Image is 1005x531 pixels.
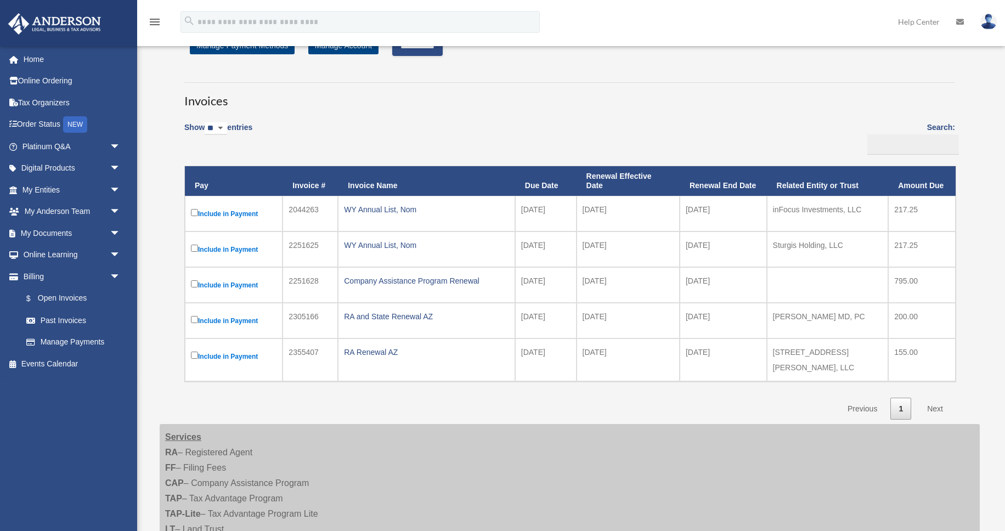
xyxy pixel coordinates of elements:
strong: CAP [165,478,184,488]
span: arrow_drop_down [110,135,132,158]
a: 1 [890,398,911,420]
td: [DATE] [515,196,577,231]
strong: TAP [165,494,182,503]
td: 217.25 [888,231,956,267]
i: menu [148,15,161,29]
td: [DATE] [515,231,577,267]
td: [DATE] [680,231,767,267]
td: [DATE] [680,303,767,338]
label: Show entries [184,121,252,146]
td: inFocus Investments, LLC [767,196,889,231]
td: [STREET_ADDRESS][PERSON_NAME], LLC [767,338,889,381]
img: Anderson Advisors Platinum Portal [5,13,104,35]
th: Invoice Name: activate to sort column ascending [338,166,515,196]
th: Invoice #: activate to sort column ascending [283,166,338,196]
label: Include in Payment [191,314,276,327]
td: 2251628 [283,267,338,303]
a: Order StatusNEW [8,114,137,136]
td: [DATE] [577,231,680,267]
input: Include in Payment [191,245,198,252]
strong: TAP-Lite [165,509,201,518]
a: Digital Productsarrow_drop_down [8,157,137,179]
a: Manage Account [308,37,379,54]
i: search [183,15,195,27]
a: Manage Payments [15,331,132,353]
input: Include in Payment [191,280,198,287]
span: arrow_drop_down [110,265,132,288]
td: [DATE] [577,303,680,338]
a: Events Calendar [8,353,137,375]
a: Online Ordering [8,70,137,92]
td: 2044263 [283,196,338,231]
th: Pay: activate to sort column descending [185,166,283,196]
div: NEW [63,116,87,133]
td: 200.00 [888,303,956,338]
a: Billingarrow_drop_down [8,265,132,287]
th: Amount Due: activate to sort column ascending [888,166,956,196]
a: Manage Payment Methods [190,37,295,54]
div: WY Annual List, Nom [344,238,509,253]
td: 155.00 [888,338,956,381]
td: [DATE] [577,196,680,231]
td: 795.00 [888,267,956,303]
img: User Pic [980,14,997,30]
span: $ [32,292,38,306]
td: Sturgis Holding, LLC [767,231,889,267]
td: 2355407 [283,338,338,381]
input: Search: [867,134,959,155]
td: [DATE] [577,338,680,381]
label: Include in Payment [191,278,276,292]
td: [DATE] [515,267,577,303]
label: Search: [863,121,955,155]
a: My Anderson Teamarrow_drop_down [8,201,137,223]
th: Due Date: activate to sort column ascending [515,166,577,196]
td: 217.25 [888,196,956,231]
a: My Entitiesarrow_drop_down [8,179,137,201]
a: menu [148,19,161,29]
strong: FF [165,463,176,472]
a: Platinum Q&Aarrow_drop_down [8,135,137,157]
td: 2305166 [283,303,338,338]
div: RA Renewal AZ [344,344,509,360]
a: Past Invoices [15,309,132,331]
label: Include in Payment [191,349,276,363]
a: Online Learningarrow_drop_down [8,244,137,266]
th: Renewal End Date: activate to sort column ascending [680,166,767,196]
td: 2251625 [283,231,338,267]
input: Include in Payment [191,352,198,359]
span: arrow_drop_down [110,201,132,223]
span: arrow_drop_down [110,179,132,201]
span: arrow_drop_down [110,222,132,245]
th: Renewal Effective Date: activate to sort column ascending [577,166,680,196]
label: Include in Payment [191,242,276,256]
input: Include in Payment [191,209,198,216]
a: Next [919,398,951,420]
h3: Invoices [184,82,955,110]
th: Related Entity or Trust: activate to sort column ascending [767,166,889,196]
a: Previous [839,398,885,420]
a: Home [8,48,137,70]
label: Include in Payment [191,207,276,221]
select: Showentries [205,122,227,135]
strong: RA [165,448,178,457]
span: arrow_drop_down [110,244,132,267]
td: [DATE] [515,338,577,381]
td: [PERSON_NAME] MD, PC [767,303,889,338]
a: $Open Invoices [15,287,126,310]
td: [DATE] [680,338,767,381]
input: Include in Payment [191,316,198,323]
a: Tax Organizers [8,92,137,114]
strong: Services [165,432,201,442]
span: arrow_drop_down [110,157,132,180]
div: RA and State Renewal AZ [344,309,509,324]
a: My Documentsarrow_drop_down [8,222,137,244]
td: [DATE] [515,303,577,338]
td: [DATE] [680,267,767,303]
div: Company Assistance Program Renewal [344,273,509,289]
td: [DATE] [577,267,680,303]
div: WY Annual List, Nom [344,202,509,217]
td: [DATE] [680,196,767,231]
